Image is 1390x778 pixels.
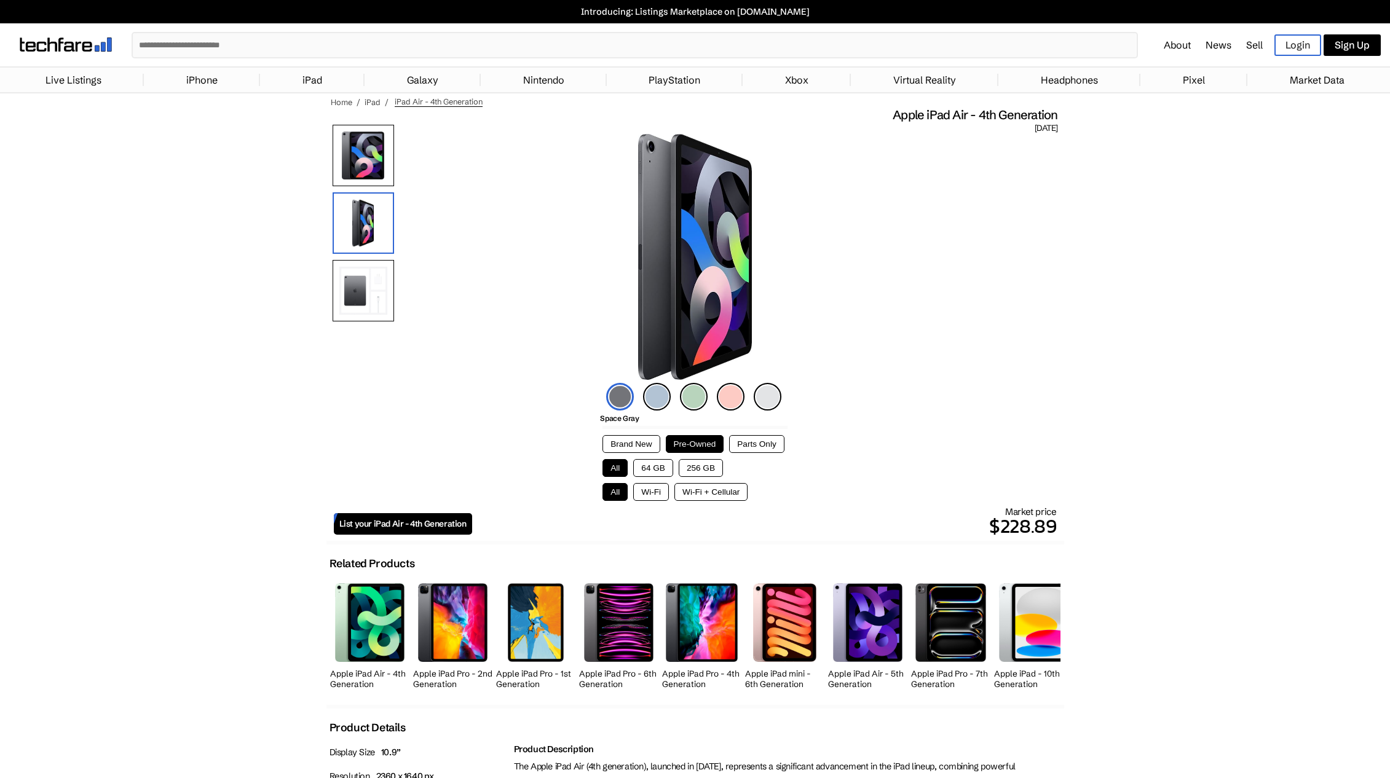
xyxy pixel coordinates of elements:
[20,37,112,52] img: techfare logo
[1274,34,1321,56] a: Login
[729,435,784,453] button: Parts Only
[330,744,508,761] p: Display Size
[1246,39,1263,51] a: Sell
[381,747,401,758] span: 10.9”
[508,583,564,661] img: iPad Pro (1st Generation)
[999,583,1068,661] img: iPad (10th Generation)
[717,383,744,411] img: rose-gold-icon
[330,557,415,570] h2: Related Products
[893,107,1057,123] span: Apple iPad Air - 4th Generation
[606,383,634,411] img: space-gray-icon
[579,576,659,693] a: iPad Pro (6th Generation) Apple iPad Pro - 6th Generation
[638,134,752,380] img: iPad Air (4th Generation)
[330,669,410,690] h2: Apple iPad Air - 4th Generation
[911,669,991,690] h2: Apple iPad Pro - 7th Generation
[1284,68,1351,92] a: Market Data
[333,192,394,254] img: Side
[39,68,108,92] a: Live Listings
[331,97,352,107] a: Home
[1324,34,1381,56] a: Sign Up
[330,576,410,693] a: iPad Air (5th Generation) Apple iPad Air - 4th Generation
[472,511,1057,541] p: $228.89
[753,583,816,661] img: iPad mini (6th Generation)
[385,97,389,107] span: /
[413,669,493,690] h2: Apple iPad Pro - 2nd Generation
[395,96,483,107] span: iPad Air - 4th Generation
[339,519,467,529] span: List your iPad Air - 4th Generation
[1035,123,1057,134] span: [DATE]
[666,583,737,661] img: iPad Pro (4th Generation)
[602,483,628,501] button: All
[1206,39,1231,51] a: News
[584,583,654,661] img: iPad Pro (6th Generation)
[365,97,381,107] a: iPad
[828,576,908,693] a: iPad Air (5th Generation) Apple iPad Air - 5th Generation
[887,68,962,92] a: Virtual Reality
[180,68,224,92] a: iPhone
[994,669,1074,690] h2: Apple iPad - 10th Generation
[514,744,1061,755] h2: Product Description
[1177,68,1211,92] a: Pixel
[633,483,669,501] button: Wi-Fi
[643,383,671,411] img: sky-blue-icon
[1035,68,1104,92] a: Headphones
[6,6,1384,17] a: Introducing: Listings Marketplace on [DOMAIN_NAME]
[517,68,571,92] a: Nintendo
[413,576,493,693] a: iPad Pro (2nd Generation) Apple iPad Pro - 2nd Generation
[1164,39,1191,51] a: About
[745,576,825,693] a: iPad mini (6th Generation) Apple iPad mini - 6th Generation
[674,483,748,501] button: Wi-Fi + Cellular
[662,669,742,690] h2: Apple iPad Pro - 4th Generation
[779,68,815,92] a: Xbox
[496,669,576,690] h2: Apple iPad Pro - 1st Generation
[335,583,404,661] img: iPad Air (5th Generation)
[602,459,628,477] button: All
[828,669,908,690] h2: Apple iPad Air - 5th Generation
[333,260,394,321] img: All
[911,576,991,693] a: iPad Pro (7th Generation) Apple iPad Pro - 7th Generation
[833,583,902,661] img: iPad Air (5th Generation)
[357,97,360,107] span: /
[662,576,742,693] a: iPad Pro (4th Generation) Apple iPad Pro - 4th Generation
[642,68,706,92] a: PlayStation
[579,669,659,690] h2: Apple iPad Pro - 6th Generation
[679,459,723,477] button: 256 GB
[754,383,781,411] img: silver-icon
[633,459,673,477] button: 64 GB
[600,414,639,423] span: Space Gray
[915,583,987,661] img: iPad Pro (7th Generation)
[334,513,472,535] a: List your iPad Air - 4th Generation
[401,68,444,92] a: Galaxy
[496,576,576,693] a: iPad Pro (1st Generation) Apple iPad Pro - 1st Generation
[330,721,406,734] h2: Product Details
[745,669,825,690] h2: Apple iPad mini - 6th Generation
[472,506,1057,541] div: Market price
[680,383,708,411] img: green-icon
[602,435,660,453] button: Brand New
[333,125,394,186] img: iPad Air (4th Generation)
[418,583,487,661] img: iPad Pro (2nd Generation)
[666,435,724,453] button: Pre-Owned
[296,68,328,92] a: iPad
[994,576,1074,693] a: iPad (10th Generation) Apple iPad - 10th Generation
